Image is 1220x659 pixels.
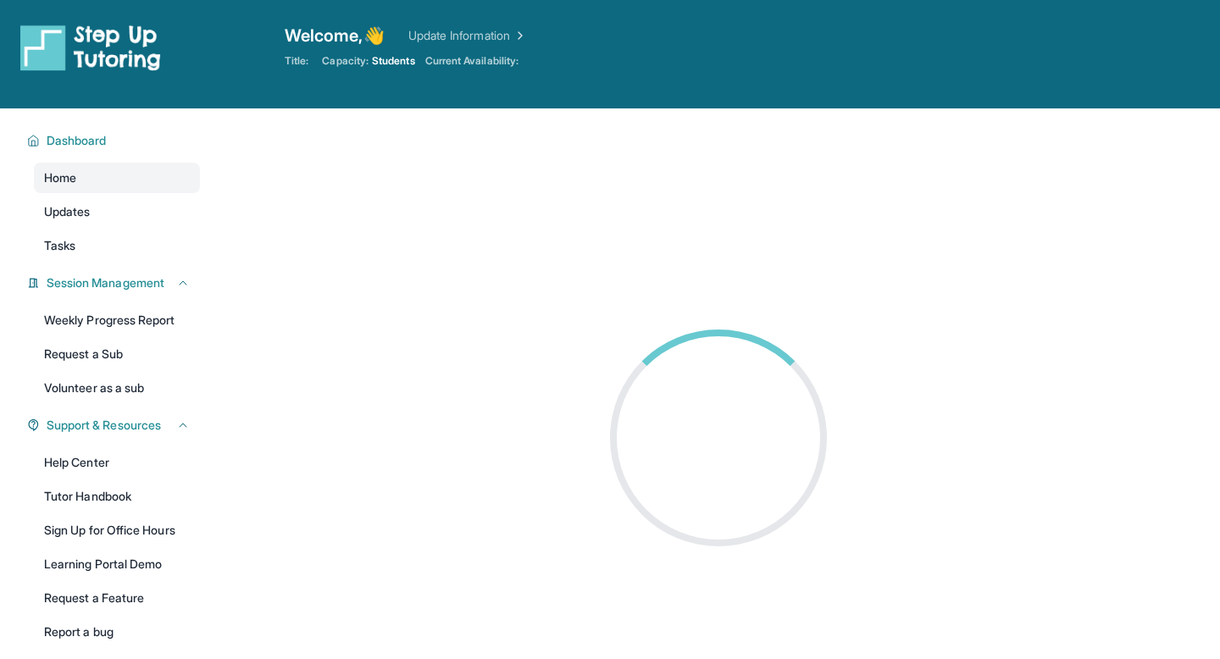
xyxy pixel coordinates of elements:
[285,24,385,47] span: Welcome, 👋
[372,54,415,68] span: Students
[34,230,200,261] a: Tasks
[34,481,200,512] a: Tutor Handbook
[425,54,518,68] span: Current Availability:
[34,515,200,545] a: Sign Up for Office Hours
[44,169,76,186] span: Home
[285,54,308,68] span: Title:
[47,132,107,149] span: Dashboard
[34,583,200,613] a: Request a Feature
[40,274,190,291] button: Session Management
[44,237,75,254] span: Tasks
[40,417,190,434] button: Support & Resources
[34,373,200,403] a: Volunteer as a sub
[47,274,164,291] span: Session Management
[44,203,91,220] span: Updates
[34,305,200,335] a: Weekly Progress Report
[322,54,369,68] span: Capacity:
[34,549,200,579] a: Learning Portal Demo
[34,163,200,193] a: Home
[34,339,200,369] a: Request a Sub
[40,132,190,149] button: Dashboard
[34,447,200,478] a: Help Center
[34,197,200,227] a: Updates
[510,27,527,44] img: Chevron Right
[408,27,527,44] a: Update Information
[34,617,200,647] a: Report a bug
[47,417,161,434] span: Support & Resources
[20,24,161,71] img: logo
